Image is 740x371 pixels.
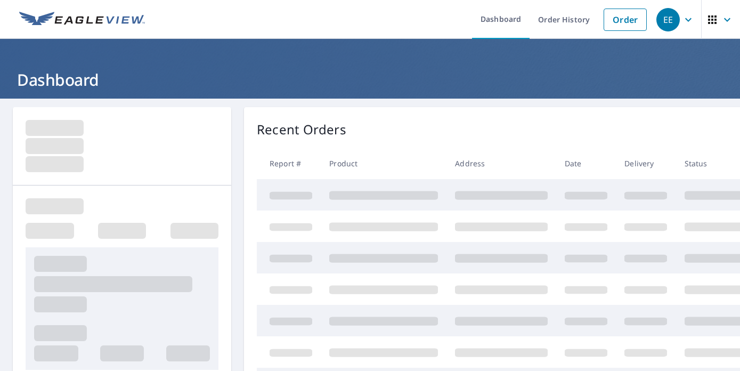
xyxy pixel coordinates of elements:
[446,148,556,179] th: Address
[257,148,321,179] th: Report #
[13,69,727,91] h1: Dashboard
[604,9,647,31] a: Order
[556,148,616,179] th: Date
[19,12,145,28] img: EV Logo
[656,8,680,31] div: EE
[321,148,446,179] th: Product
[616,148,676,179] th: Delivery
[257,120,346,139] p: Recent Orders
